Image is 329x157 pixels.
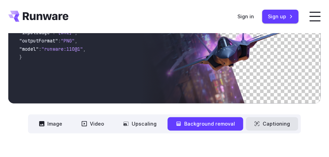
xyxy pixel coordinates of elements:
[41,46,83,52] span: "runware:110@1"
[19,38,58,44] span: "outputFormat"
[75,29,77,36] span: ,
[168,117,243,131] button: Background removal
[237,12,254,20] a: Sign in
[55,29,75,36] span: "[URL]"
[246,117,298,131] button: Captioning
[61,38,75,44] span: "PNG"
[19,29,53,36] span: "inputImage"
[58,38,61,44] span: :
[19,54,22,60] span: }
[262,10,299,23] a: Sign up
[75,38,77,44] span: ,
[115,117,165,131] button: Upscaling
[8,11,68,22] a: Go to /
[31,117,70,131] button: Image
[83,46,86,52] span: ,
[73,117,112,131] button: Video
[53,29,55,36] span: :
[39,46,41,52] span: :
[19,46,39,52] span: "model"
